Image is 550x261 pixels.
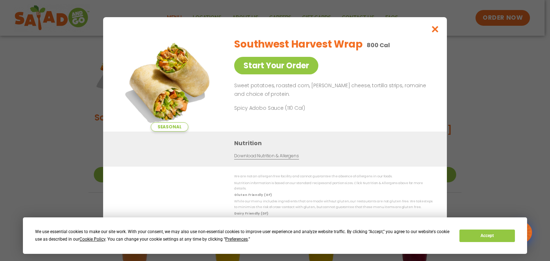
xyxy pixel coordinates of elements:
p: While our menu includes ingredients that are made without gluten, our restaurants are not gluten ... [234,199,433,210]
h3: Nutrition [234,139,436,148]
a: Download Nutrition & Allergens [234,153,299,159]
h2: Southwest Harvest Wrap [234,37,362,52]
a: Start Your Order [234,57,318,74]
img: Featured product photo for Southwest Harvest Wrap [119,31,219,132]
div: Cookie Consent Prompt [23,217,527,254]
p: We are not an allergen free facility and cannot guarantee the absence of allergens in our foods. [234,174,433,179]
span: Cookie Policy [79,237,105,242]
p: 800 Cal [367,41,390,50]
button: Close modal [424,17,447,41]
div: We use essential cookies to make our site work. With your consent, we may also use non-essential ... [35,228,451,243]
strong: Dairy Friendly (DF) [234,211,268,216]
span: Preferences [225,237,248,242]
strong: Gluten Friendly (GF) [234,193,271,197]
p: Nutrition information is based on our standard recipes and portion sizes. Click Nutrition & Aller... [234,181,433,192]
p: Sweet potatoes, roasted corn, [PERSON_NAME] cheese, tortilla strips, romaine and choice of protein. [234,82,430,99]
span: Seasonal [151,122,188,132]
button: Accept [459,230,515,242]
p: Spicy Adobo Sauce (110 Cal) [234,104,367,112]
